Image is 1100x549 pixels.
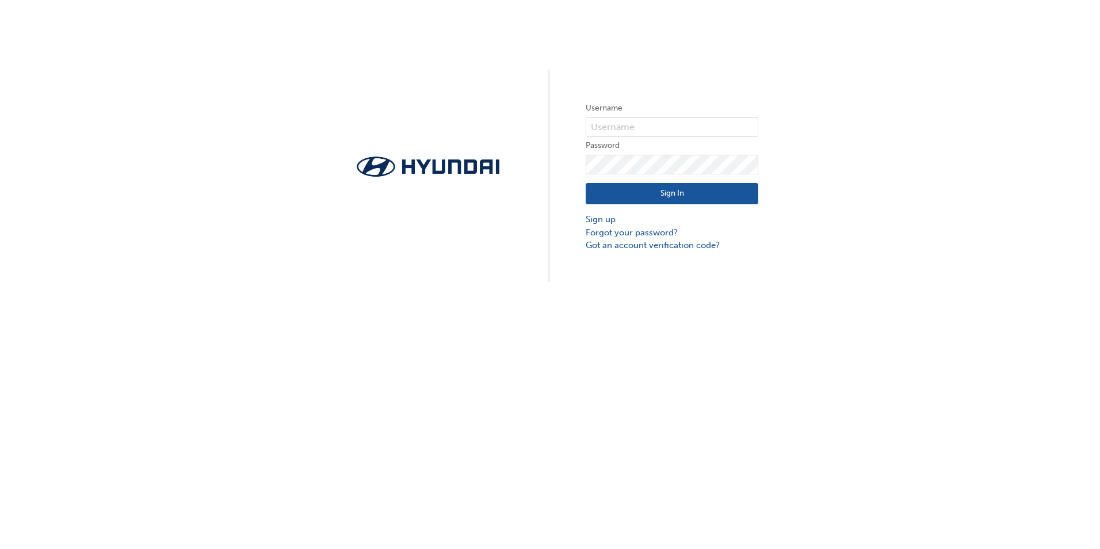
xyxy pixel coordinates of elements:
label: Username [586,101,758,115]
a: Got an account verification code? [586,239,758,252]
label: Password [586,139,758,152]
a: Sign up [586,213,758,226]
button: Sign In [586,183,758,205]
input: Username [586,117,758,137]
a: Forgot your password? [586,226,758,239]
img: Trak [342,153,514,180]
